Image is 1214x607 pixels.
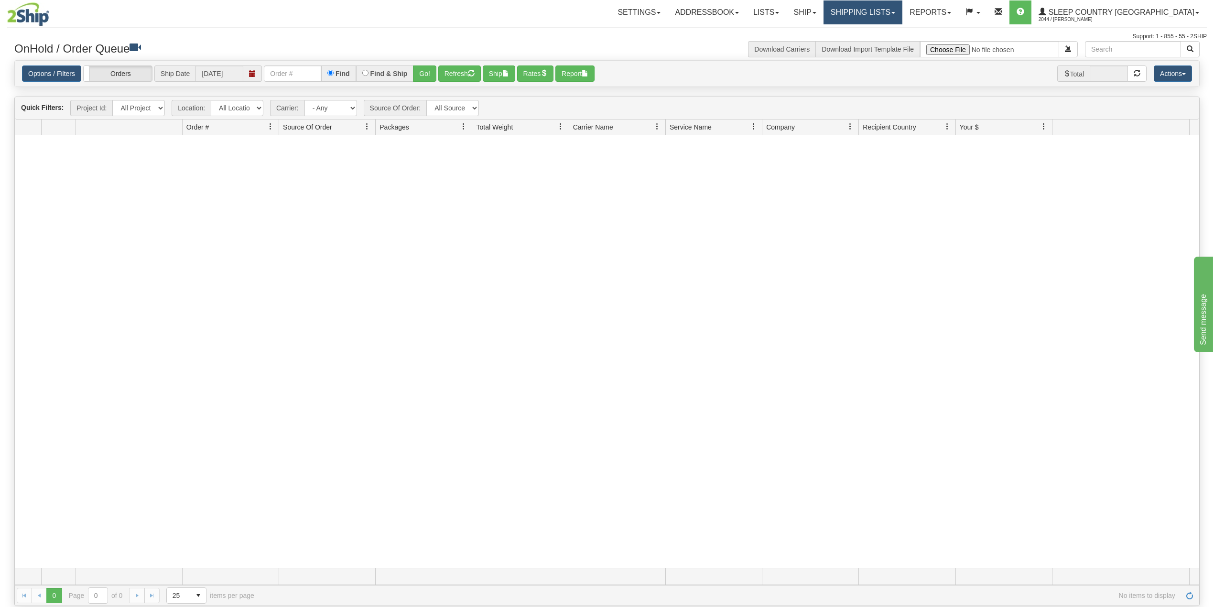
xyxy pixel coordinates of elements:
span: select [191,588,206,603]
a: Source Of Order filter column settings [359,119,375,135]
a: Total Weight filter column settings [553,119,569,135]
label: Find & Ship [370,70,408,77]
label: Quick Filters: [21,103,64,112]
span: Order # [186,122,209,132]
button: Rates [517,65,554,82]
span: Recipient Country [863,122,916,132]
span: Page of 0 [69,587,123,604]
button: Search [1181,41,1200,57]
a: Packages filter column settings [455,119,472,135]
span: Your $ [960,122,979,132]
span: Page 0 [46,588,62,603]
a: Ship [786,0,823,24]
span: No items to display [268,592,1175,599]
button: Report [555,65,595,82]
input: Import [920,41,1059,57]
span: Service Name [670,122,712,132]
span: Source Of Order: [364,100,427,116]
a: Download Carriers [754,45,810,53]
a: Addressbook [668,0,746,24]
a: Refresh [1182,588,1197,603]
a: Order # filter column settings [262,119,279,135]
a: Your $ filter column settings [1036,119,1052,135]
span: Total [1057,65,1090,82]
span: items per page [166,587,254,604]
span: 25 [173,591,185,600]
div: grid toolbar [15,97,1199,119]
button: Refresh [438,65,481,82]
a: Settings [610,0,668,24]
input: Order # [264,65,321,82]
input: Search [1085,41,1181,57]
a: Service Name filter column settings [746,119,762,135]
a: Lists [746,0,786,24]
button: Actions [1154,65,1192,82]
a: Download Import Template File [822,45,914,53]
img: logo2044.jpg [7,2,49,26]
span: 2044 / [PERSON_NAME] [1039,15,1110,24]
span: Carrier: [270,100,304,116]
label: Find [336,70,350,77]
button: Ship [483,65,515,82]
a: Reports [902,0,958,24]
a: Shipping lists [824,0,902,24]
span: Ship Date [154,65,195,82]
span: Packages [379,122,409,132]
span: Source Of Order [283,122,332,132]
a: Recipient Country filter column settings [939,119,955,135]
a: Options / Filters [22,65,81,82]
label: Orders [84,66,152,82]
div: Send message [7,6,88,17]
span: Carrier Name [573,122,613,132]
span: Project Id: [70,100,112,116]
span: Sleep Country [GEOGRAPHIC_DATA] [1046,8,1194,16]
a: Sleep Country [GEOGRAPHIC_DATA] 2044 / [PERSON_NAME] [1031,0,1206,24]
iframe: chat widget [1192,255,1213,352]
div: Support: 1 - 855 - 55 - 2SHIP [7,33,1207,41]
span: Total Weight [476,122,513,132]
a: Carrier Name filter column settings [649,119,665,135]
span: Company [766,122,795,132]
span: Page sizes drop down [166,587,206,604]
h3: OnHold / Order Queue [14,41,600,55]
button: Go! [413,65,436,82]
span: Location: [172,100,211,116]
a: Company filter column settings [842,119,858,135]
